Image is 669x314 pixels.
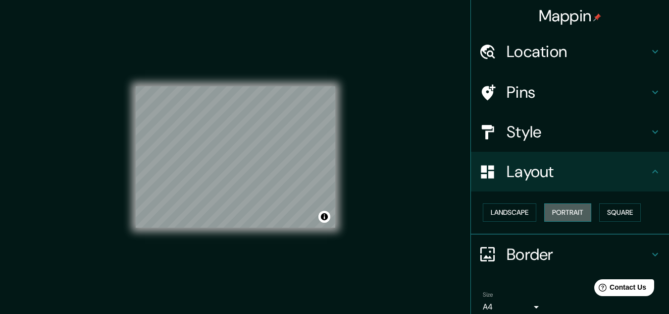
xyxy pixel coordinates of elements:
div: Layout [471,152,669,191]
button: Square [599,203,641,222]
div: Location [471,32,669,71]
h4: Location [507,42,649,62]
h4: Style [507,122,649,142]
button: Landscape [483,203,536,222]
label: Size [483,290,493,299]
button: Portrait [544,203,591,222]
button: Toggle attribution [318,211,330,223]
canvas: Map [136,86,335,228]
div: Pins [471,72,669,112]
iframe: Help widget launcher [581,275,658,303]
h4: Pins [507,82,649,102]
div: Border [471,235,669,274]
div: Style [471,112,669,152]
img: pin-icon.png [593,13,601,21]
h4: Mappin [539,6,602,26]
h4: Border [507,245,649,264]
h4: Layout [507,162,649,182]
